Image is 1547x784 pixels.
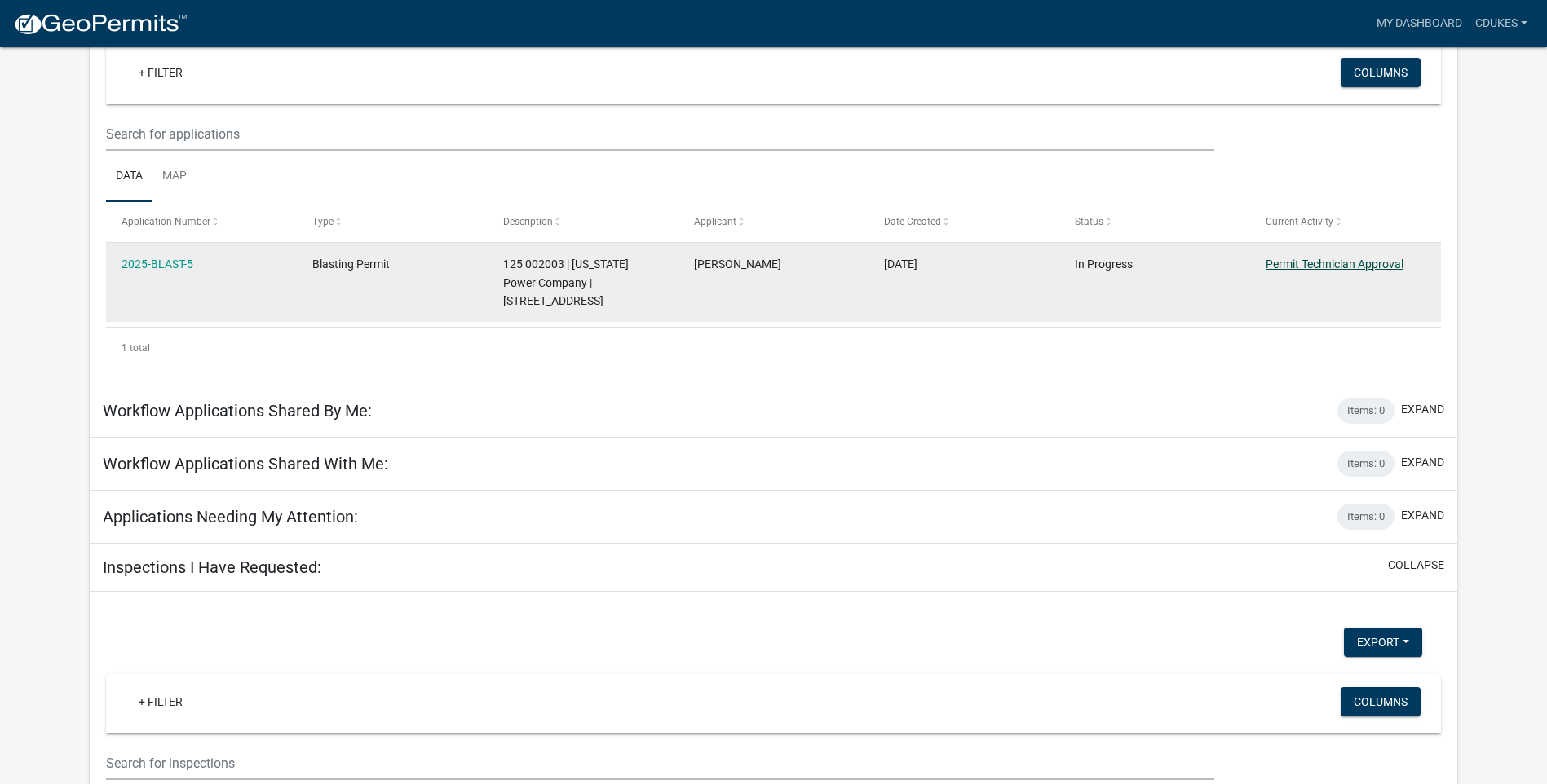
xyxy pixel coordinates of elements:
datatable-header-cell: Type [297,202,488,241]
a: Map [152,151,197,203]
a: 2025-BLAST-5 [122,258,193,271]
h5: Inspections I Have Requested: [103,557,321,577]
span: Corrie Dukes [694,258,781,271]
button: collapse [1388,557,1444,574]
span: 125 002003 | Georgia Power Company | 4511 Industrial Access Road, Doulasville, GA 30134 [503,258,629,308]
a: Permit Technician Approval [1266,258,1403,271]
span: In Progress [1075,258,1133,271]
datatable-header-cell: Status [1059,202,1250,241]
span: Current Activity [1266,216,1333,227]
button: expand [1401,401,1444,418]
button: Export [1344,628,1422,657]
div: Items: 0 [1337,451,1395,477]
h5: Applications Needing My Attention: [103,507,358,526]
span: Type [312,216,334,227]
span: 09/24/2025 [884,258,917,271]
button: Columns [1341,58,1421,87]
input: Search for inspections [106,747,1214,780]
datatable-header-cell: Applicant [678,202,869,241]
div: 1 total [106,328,1441,368]
span: Status [1075,216,1103,227]
span: Description [503,216,553,227]
a: + Filter [126,687,196,716]
span: Date Created [884,216,941,227]
h5: Workflow Applications Shared By Me: [103,401,372,421]
button: Columns [1341,687,1421,716]
div: Items: 0 [1337,504,1395,530]
button: expand [1401,507,1444,524]
h5: Workflow Applications Shared With Me: [103,454,388,473]
div: collapse [90,15,1457,385]
a: My Dashboard [1370,8,1469,39]
a: + Filter [126,58,196,87]
a: cdukes [1469,8,1534,39]
div: Items: 0 [1337,398,1395,424]
span: Blasting Permit [312,258,390,271]
span: Applicant [694,216,736,227]
datatable-header-cell: Date Created [869,202,1059,241]
a: Data [106,151,152,203]
button: expand [1401,454,1444,471]
datatable-header-cell: Application Number [106,202,297,241]
span: Application Number [122,216,210,227]
datatable-header-cell: Current Activity [1250,202,1441,241]
input: Search for applications [106,117,1214,151]
datatable-header-cell: Description [488,202,678,241]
